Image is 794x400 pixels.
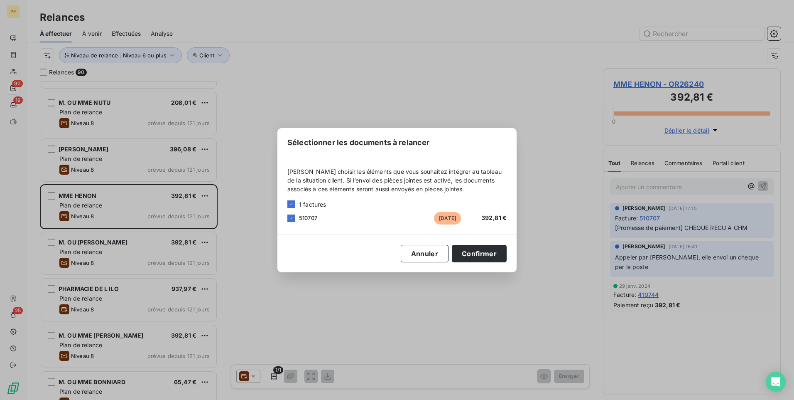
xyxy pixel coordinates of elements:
[766,372,786,392] div: Open Intercom Messenger
[452,245,507,262] button: Confirmer
[287,167,507,193] span: [PERSON_NAME] choisir les éléments que vous souhaitez intégrer au tableau de la situation client....
[299,200,326,209] span: 1 factures
[299,215,317,221] span: 510707
[401,245,448,262] button: Annuler
[481,214,507,221] span: 392,81 €
[287,137,430,148] span: Sélectionner les documents à relancer
[434,212,461,225] span: [DATE]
